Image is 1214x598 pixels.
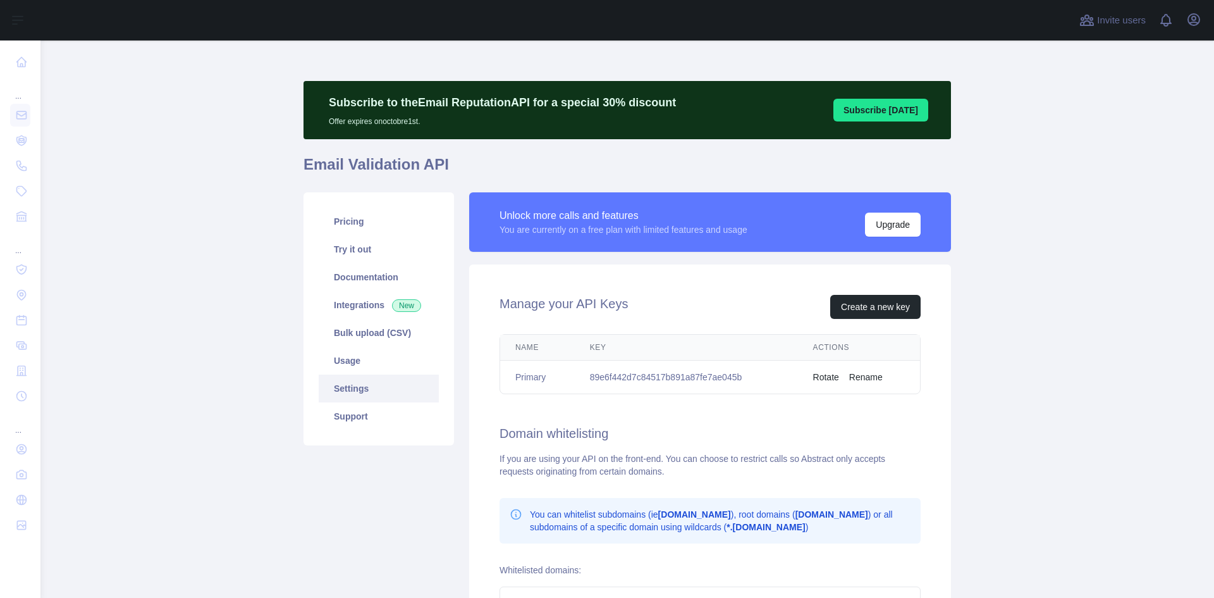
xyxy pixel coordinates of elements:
[865,213,921,237] button: Upgrade
[530,508,910,533] p: You can whitelist subdomains (ie ), root domains ( ) or all subdomains of a specific domain using...
[833,99,928,121] button: Subscribe [DATE]
[500,223,747,236] div: You are currently on a free plan with limited features and usage
[319,402,439,430] a: Support
[500,425,921,442] h2: Domain whitelisting
[500,295,628,319] h2: Manage your API Keys
[329,111,676,127] p: Offer expires on octobre 1st.
[500,452,921,478] div: If you are using your API on the front-end. You can choose to restrict calls so Abstract only acc...
[319,235,439,263] a: Try it out
[813,371,839,383] button: Rotate
[319,291,439,319] a: Integrations New
[575,361,798,394] td: 89e6f442d7c84517b891a87fe7ae045b
[319,208,439,235] a: Pricing
[849,371,883,383] button: Rename
[795,509,868,520] b: [DOMAIN_NAME]
[10,410,30,435] div: ...
[303,154,951,185] h1: Email Validation API
[500,565,581,575] label: Whitelisted domains:
[500,361,575,394] td: Primary
[1077,10,1148,30] button: Invite users
[500,208,747,223] div: Unlock more calls and features
[1097,13,1146,28] span: Invite users
[319,375,439,402] a: Settings
[392,299,421,312] span: New
[10,230,30,256] div: ...
[500,335,575,361] th: Name
[319,319,439,347] a: Bulk upload (CSV)
[830,295,921,319] button: Create a new key
[575,335,798,361] th: Key
[329,94,676,111] p: Subscribe to the Email Reputation API for a special 30 % discount
[658,509,731,520] b: [DOMAIN_NAME]
[727,522,805,532] b: *.[DOMAIN_NAME]
[798,335,920,361] th: Actions
[10,76,30,101] div: ...
[319,263,439,291] a: Documentation
[319,347,439,375] a: Usage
